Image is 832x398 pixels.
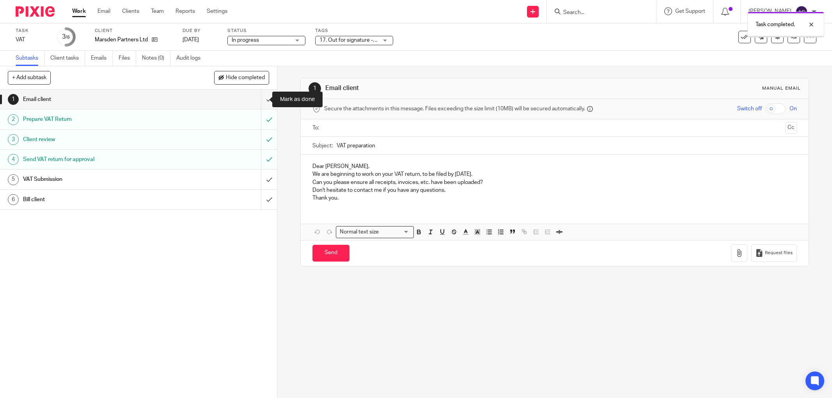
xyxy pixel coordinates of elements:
[95,28,173,34] label: Client
[312,179,797,186] p: Can you please ensure all receipts, invoices, etc. have been uploaded?
[8,194,19,205] div: 6
[381,228,409,236] input: Search for option
[795,5,808,18] img: svg%3E
[336,226,414,238] div: Search for option
[312,163,797,170] p: Dear [PERSON_NAME],
[183,37,199,42] span: [DATE]
[72,7,86,15] a: Work
[312,186,797,194] p: Don't hesitate to contact me if you have any questions.
[176,51,206,66] a: Audit logs
[756,21,795,28] p: Task completed.
[23,134,177,145] h1: Client review
[16,51,44,66] a: Subtasks
[95,36,148,44] p: Marsden Partners Ltd
[50,51,85,66] a: Client tasks
[785,122,797,134] button: Cc
[8,174,19,185] div: 5
[8,134,19,145] div: 3
[8,71,51,84] button: + Add subtask
[23,194,177,205] h1: Bill client
[23,113,177,125] h1: Prepare VAT Return
[315,28,393,34] label: Tags
[183,28,218,34] label: Due by
[98,7,110,15] a: Email
[23,173,177,185] h1: VAT Submission
[312,245,349,262] input: Send
[312,142,333,150] label: Subject:
[8,114,19,125] div: 2
[319,37,399,43] span: 17. Out for signature - electronic
[232,37,259,43] span: In progress
[789,105,797,113] span: On
[227,28,305,34] label: Status
[765,250,793,256] span: Request files
[16,36,47,44] div: VAT
[16,28,47,34] label: Task
[142,51,170,66] a: Notes (0)
[324,105,585,113] span: Secure the attachments in this message. Files exceeding the size limit (10MB) will be secured aut...
[309,82,321,95] div: 1
[91,51,113,66] a: Emails
[751,244,797,262] button: Request files
[312,194,797,202] p: Thank you.
[8,94,19,105] div: 1
[119,51,136,66] a: Files
[23,94,177,105] h1: Email client
[176,7,195,15] a: Reports
[214,71,269,84] button: Hide completed
[8,154,19,165] div: 4
[762,85,801,92] div: Manual email
[226,75,265,81] span: Hide completed
[312,124,321,132] label: To:
[66,35,70,39] small: /6
[737,105,762,113] span: Switch off
[122,7,139,15] a: Clients
[325,84,571,92] h1: Email client
[62,32,70,41] div: 3
[312,170,797,178] p: We are beginning to work on your VAT return, to be filed by [DATE].
[23,154,177,165] h1: Send VAT return for approval
[151,7,164,15] a: Team
[338,228,380,236] span: Normal text size
[16,6,55,17] img: Pixie
[207,7,227,15] a: Settings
